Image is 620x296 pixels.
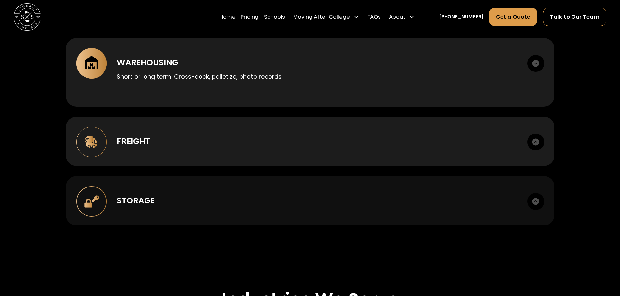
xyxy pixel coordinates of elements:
a: Talk to Our Team [543,8,607,26]
div: Warehousing [117,57,178,69]
div: Storage [117,195,155,207]
a: FAQs [367,7,381,26]
div: About [389,13,405,21]
div: Moving After College [293,13,350,21]
a: Home [219,7,236,26]
img: Storage Scholars main logo [14,3,41,30]
a: Get a Quote [489,8,538,26]
a: Schools [264,7,285,26]
a: home [14,3,41,30]
a: [PHONE_NUMBER] [439,13,484,20]
div: Moving After College [291,7,362,26]
p: Short or long term. Cross-dock, palletize, photo records. [117,72,517,81]
div: About [386,7,418,26]
a: Pricing [241,7,258,26]
div: Freight [117,135,150,147]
